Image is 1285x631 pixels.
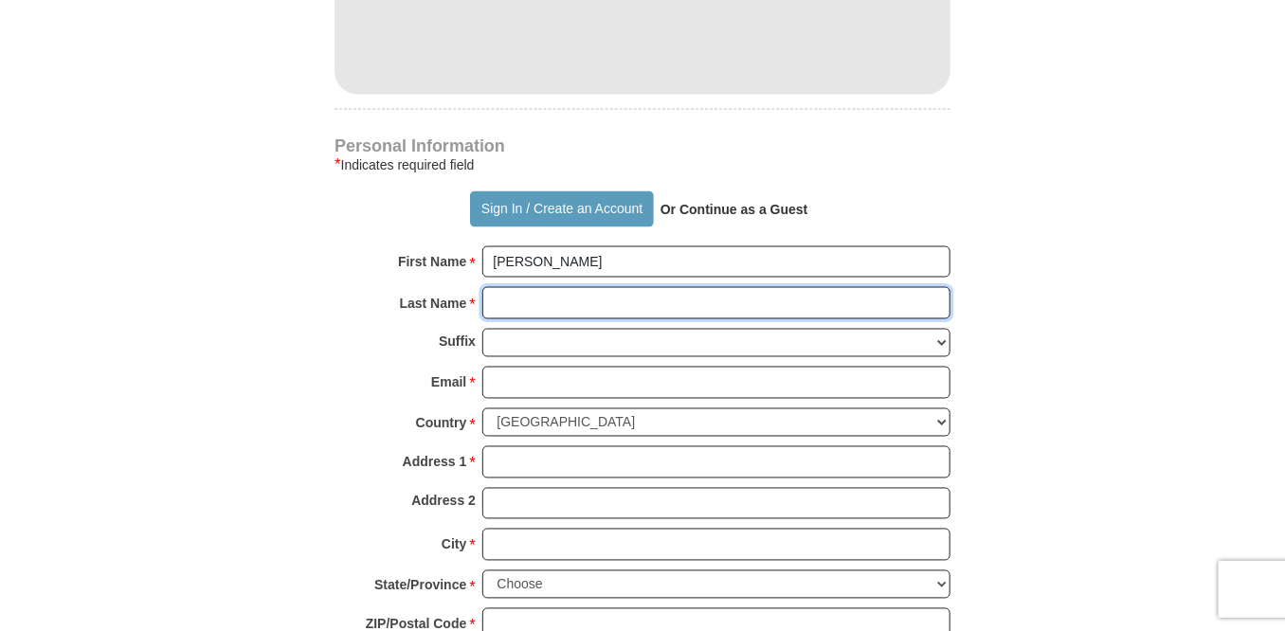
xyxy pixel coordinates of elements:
strong: Country [416,410,467,437]
strong: Last Name [400,290,467,316]
strong: City [442,532,466,558]
strong: Or Continue as a Guest [661,202,808,217]
strong: First Name [398,248,466,275]
div: Indicates required field [335,153,950,176]
h4: Personal Information [335,138,950,153]
strong: State/Province [374,572,466,599]
strong: Address 1 [403,449,467,476]
strong: Suffix [439,329,476,355]
strong: Email [431,370,466,396]
button: Sign In / Create an Account [470,191,653,227]
strong: Address 2 [411,488,476,514]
